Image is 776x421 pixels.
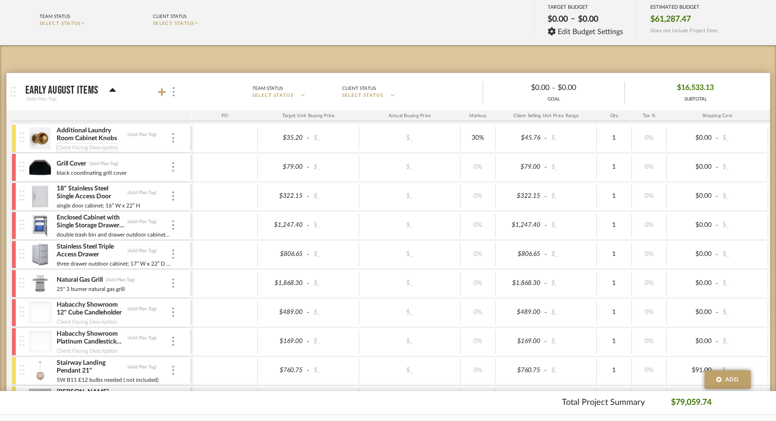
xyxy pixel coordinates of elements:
[670,131,715,145] div: $0.00
[548,219,594,232] div: $_
[635,335,664,348] div: 0%
[463,306,492,319] div: 0%
[29,273,52,295] img: 96ecc28f-61bc-409f-99f4-75985204ac66_50x50.jpg
[311,248,356,261] div: $_
[543,308,548,317] span: -
[311,190,356,203] div: $_
[384,190,435,203] div: $_
[463,190,492,203] div: 0%
[543,221,548,230] span: -
[650,28,718,34] span: Does not include Project Fees
[498,306,543,319] div: $489.00
[714,221,720,230] span: -
[543,366,548,375] span: -
[172,279,174,288] img: 3dots-v.svg
[261,131,306,145] div: $35.20
[56,388,125,404] div: [PERSON_NAME] Wallpaper in Mist for Laundry Room
[25,85,99,96] p: Early August Items
[19,365,24,375] img: vertical-grip.svg
[667,110,768,121] div: Shipping Cost
[498,277,543,290] div: $1,868.30
[56,359,125,375] div: Stairway Landing Pendant 21"
[543,134,548,143] span: -
[463,335,492,348] div: 0%
[384,248,435,261] div: $_
[261,190,306,203] div: $322.15
[705,370,751,389] button: Add
[172,162,174,172] img: 3dots-v.svg
[543,337,548,346] span: -
[172,191,174,201] img: 3dots-v.svg
[29,360,52,382] img: ea128a58-9b4b-4ab9-9a9f-7d43ed5158df_50x50.jpg
[261,160,306,174] div: $79.00
[342,84,376,93] div: Client Status
[677,96,714,103] div: SUBTOTAL
[548,335,594,348] div: $_
[173,87,175,96] img: 3dots-v.svg
[311,131,356,145] div: $_
[498,219,543,232] div: $1,247.40
[498,131,543,145] div: $45.76
[305,192,311,201] span: -
[548,4,624,10] div: TARGET BUDGET
[384,364,435,377] div: $_
[552,83,555,94] span: -
[261,364,306,377] div: $760.75
[720,335,765,348] div: $_
[498,190,543,203] div: $322.15
[172,366,174,375] img: 3dots-v.svg
[670,190,715,203] div: $0.00
[127,364,157,370] div: (Add Plan Tag)
[127,335,157,341] div: (Add Plan Tag)
[305,250,311,259] span: -
[127,306,157,312] div: (Add Plan Tag)
[714,163,720,172] span: -
[463,277,492,290] div: 0%
[548,364,594,377] div: $_
[56,276,103,285] div: Natural Gas Grill
[555,81,617,95] div: $0.00
[714,250,720,259] span: -
[261,248,306,261] div: $806.65
[670,335,715,348] div: $0.00
[725,375,739,384] span: Add
[305,337,311,346] span: -
[670,248,715,261] div: $0.00
[56,346,118,356] div: Client Facing Description
[498,248,543,261] div: $806.65
[19,307,24,317] img: vertical-grip.svg
[600,277,629,290] div: 1
[40,12,70,21] div: Team Status
[463,160,492,174] div: 0%
[670,364,715,377] div: $91.00
[311,306,356,319] div: $_
[56,330,125,346] div: Habacchy Showroom Platinum Candlestick Holders
[714,337,720,346] span: -
[6,73,770,110] mat-expansion-panel-header: Early August Items(Add Plan Tag)Team StatusSELECT STATUSClient StatusSELECT STATUS$0.00-$0.00GOAL...
[720,248,765,261] div: $_
[635,219,664,232] div: 0%
[19,278,24,288] img: vertical-grip.svg
[127,190,157,196] div: (Add Plan Tag)
[29,156,52,178] img: 1859ec91-a530-45a4-8edf-84562db34c43_50x50.jpg
[384,160,435,174] div: $_
[311,335,356,348] div: $_
[720,131,765,145] div: $_
[56,243,125,259] div: Stainless Steel Triple Access Drawer
[600,190,629,203] div: 1
[714,192,720,201] span: -
[105,277,135,283] div: (Add Plan Tag)
[56,160,87,168] div: Grill Cover
[305,279,311,288] span: -
[670,277,715,290] div: $0.00
[153,21,194,26] span: SELECT STATUS
[670,219,715,232] div: $0.00
[545,12,571,27] div: $0.00
[311,277,356,290] div: $_
[172,337,174,346] img: 3dots-v.svg
[56,230,171,239] div: double trash bin and drawer outdoor cabinet; 22" w x 29" h x 23" d
[600,160,629,174] div: 1
[543,250,548,259] span: -
[720,306,765,319] div: $_
[543,192,548,201] span: -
